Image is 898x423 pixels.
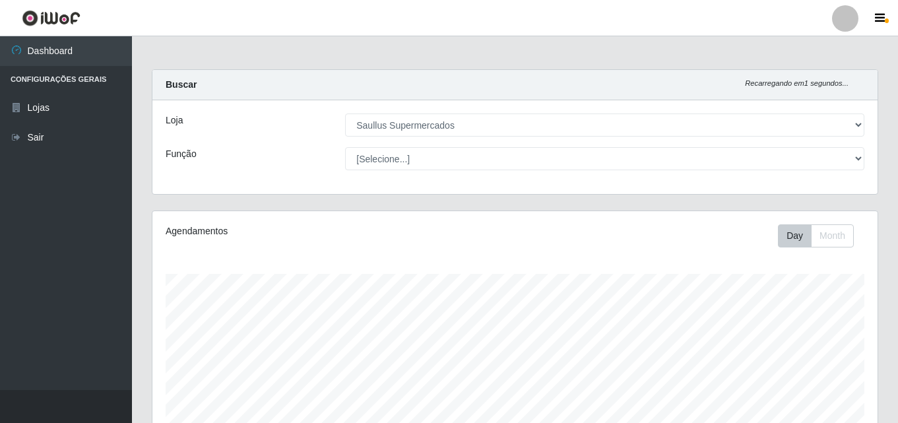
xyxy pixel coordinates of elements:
[778,224,864,247] div: Toolbar with button groups
[166,147,197,161] label: Função
[778,224,812,247] button: Day
[778,224,854,247] div: First group
[22,10,80,26] img: CoreUI Logo
[745,79,849,87] i: Recarregando em 1 segundos...
[166,79,197,90] strong: Buscar
[166,114,183,127] label: Loja
[166,224,445,238] div: Agendamentos
[811,224,854,247] button: Month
